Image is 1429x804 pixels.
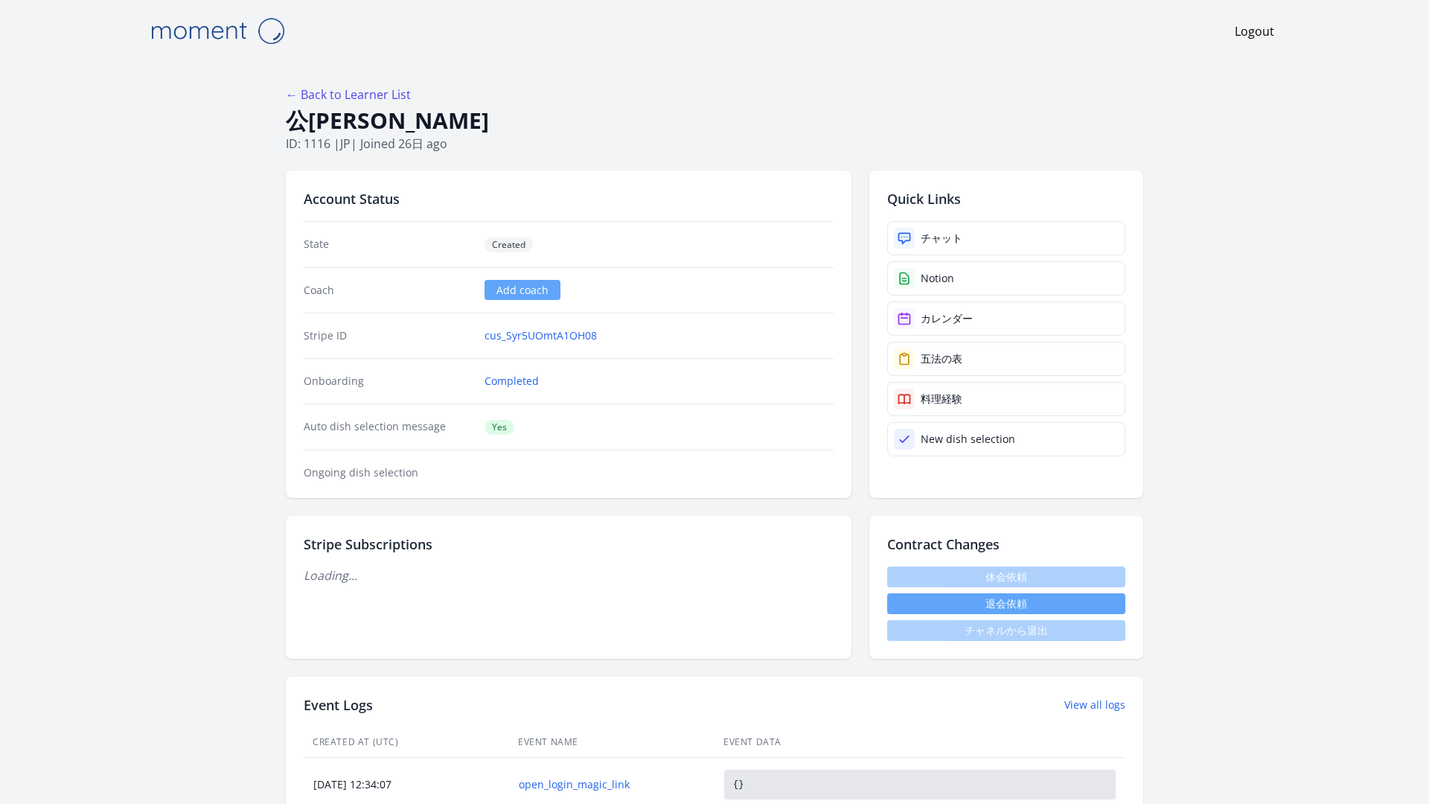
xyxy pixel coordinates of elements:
th: Event Name [509,727,714,758]
h2: Quick Links [887,188,1125,209]
span: Yes [485,420,514,435]
a: カレンダー [887,301,1125,336]
div: [DATE] 12:34:07 [304,777,508,792]
h2: Event Logs [304,695,373,715]
button: 退会依頼 [887,593,1125,614]
dt: Stripe ID [304,328,473,343]
h2: Stripe Subscriptions [304,534,834,555]
p: Loading... [304,567,834,584]
a: View all logs [1064,698,1125,712]
a: cus_Syr5UOmtA1OH08 [485,328,597,343]
a: Notion [887,261,1125,296]
a: 五法の表 [887,342,1125,376]
pre: {} [724,770,1116,800]
h2: Account Status [304,188,834,209]
a: New dish selection [887,422,1125,456]
h2: Contract Changes [887,534,1125,555]
dt: Ongoing dish selection [304,465,473,480]
div: カレンダー [921,311,973,326]
div: 五法の表 [921,351,962,366]
span: 休会依頼 [887,567,1125,587]
a: チャット [887,221,1125,255]
a: open_login_magic_link [519,777,705,792]
dt: State [304,237,473,252]
a: Logout [1235,22,1274,40]
p: ID: 1116 | | Joined 26日 ago [286,135,1143,153]
th: Event Data [714,727,1125,758]
span: チャネルから退出 [887,620,1125,641]
a: ← Back to Learner List [286,86,411,103]
div: Notion [921,271,954,286]
img: Moment [143,12,292,50]
dt: Coach [304,283,473,298]
dt: Onboarding [304,374,473,389]
h1: 公[PERSON_NAME] [286,106,1143,135]
span: jp [340,135,351,152]
a: 料理経験 [887,382,1125,416]
div: 料理経験 [921,392,962,406]
a: Completed [485,374,539,389]
div: チャット [921,231,962,246]
a: Add coach [485,280,560,300]
th: Created At (UTC) [304,727,509,758]
div: New dish selection [921,432,1015,447]
dt: Auto dish selection message [304,419,473,435]
span: Created [485,237,533,252]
